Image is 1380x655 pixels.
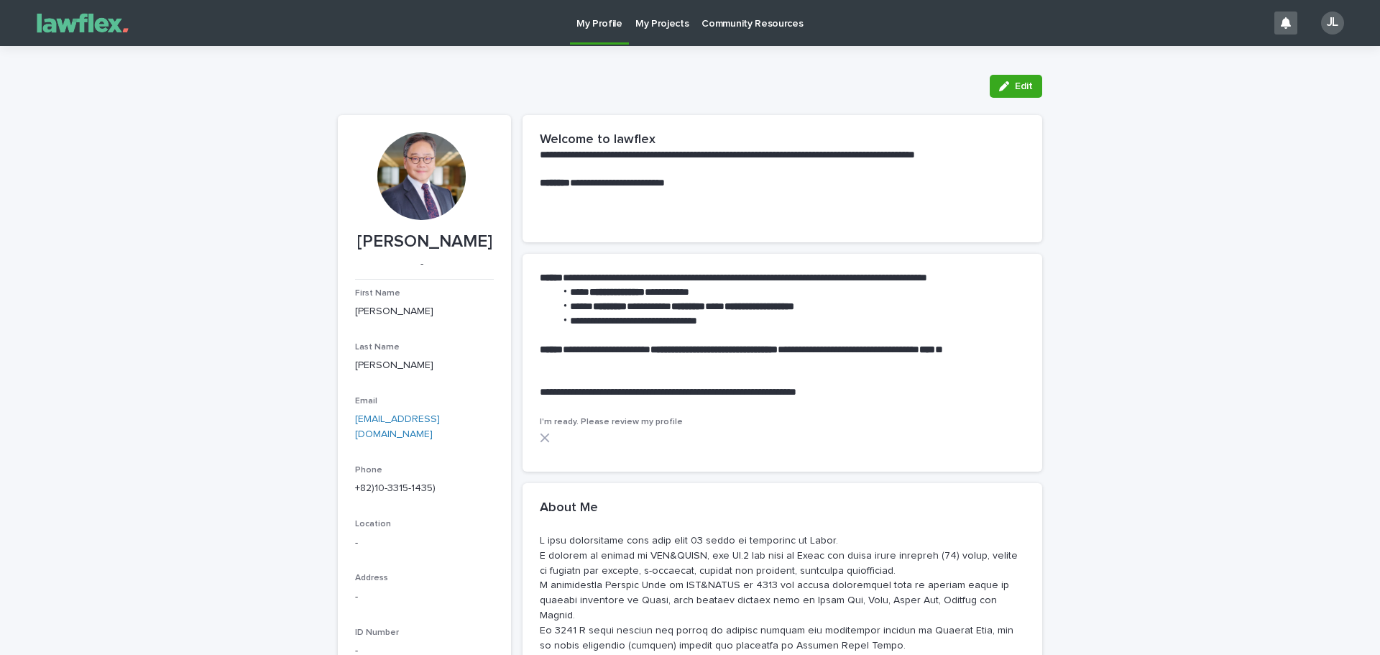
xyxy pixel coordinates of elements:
[355,536,494,551] p: -
[355,590,494,605] p: -
[355,304,494,319] p: [PERSON_NAME]
[1321,12,1344,35] div: JL
[355,466,382,475] span: Phone
[355,343,400,352] span: Last Name
[540,132,655,148] h2: Welcome to lawflex
[29,9,137,37] img: Gnvw4qrBSHOAfo8VMhG6
[355,232,494,252] p: [PERSON_NAME]
[540,418,683,426] span: I'm ready. Please review my profile
[355,574,388,582] span: Address
[540,500,598,516] h2: About Me
[1015,81,1033,91] span: Edit
[355,481,494,496] p: +82)10-3315-1435)
[355,258,488,270] p: -
[990,75,1042,98] button: Edit
[355,520,391,528] span: Location
[355,414,440,439] a: [EMAIL_ADDRESS][DOMAIN_NAME]
[355,628,399,637] span: ID Number
[355,358,494,373] p: [PERSON_NAME]
[355,397,377,406] span: Email
[355,289,400,298] span: First Name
